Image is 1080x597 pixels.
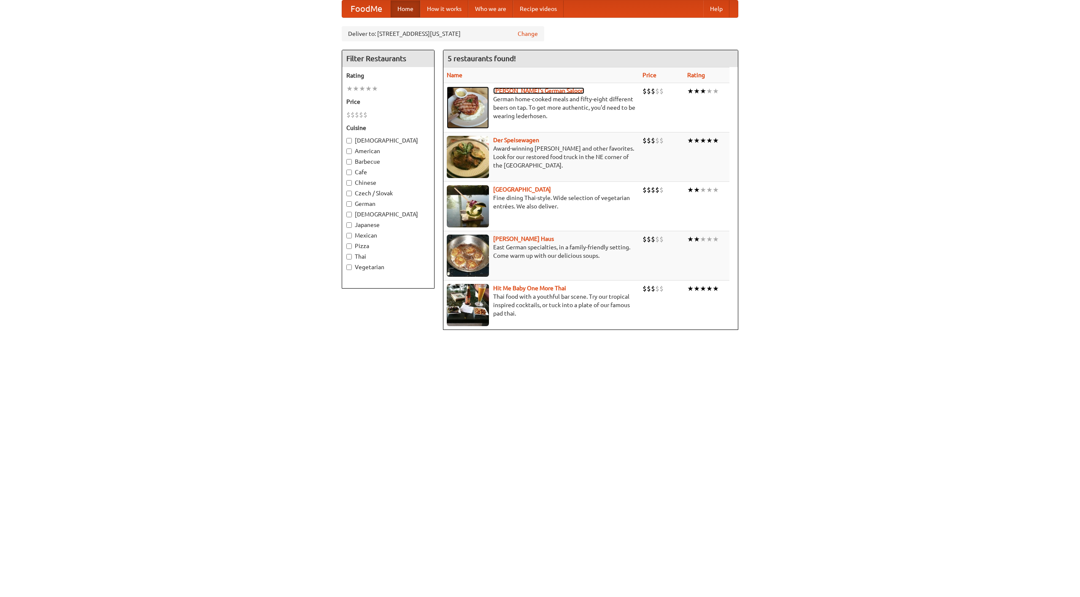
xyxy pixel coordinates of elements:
li: ★ [694,185,700,194]
li: ★ [713,284,719,293]
a: Home [391,0,420,17]
input: German [346,201,352,207]
li: $ [655,136,659,145]
input: Cafe [346,170,352,175]
p: Fine dining Thai-style. Wide selection of vegetarian entrées. We also deliver. [447,194,636,211]
li: $ [647,185,651,194]
a: Price [643,72,656,78]
li: ★ [346,84,353,93]
li: $ [655,185,659,194]
li: $ [659,235,664,244]
a: [PERSON_NAME] Haus [493,235,554,242]
p: German home-cooked meals and fifty-eight different beers on tap. To get more authentic, you'd nee... [447,95,636,120]
li: ★ [713,136,719,145]
li: $ [647,136,651,145]
label: German [346,200,430,208]
li: $ [647,86,651,96]
label: [DEMOGRAPHIC_DATA] [346,136,430,145]
img: speisewagen.jpg [447,136,489,178]
li: ★ [700,86,706,96]
li: $ [659,86,664,96]
li: ★ [694,86,700,96]
li: ★ [687,235,694,244]
li: $ [659,136,664,145]
li: ★ [713,235,719,244]
li: ★ [359,84,365,93]
li: ★ [706,284,713,293]
a: Hit Me Baby One More Thai [493,285,566,292]
b: [PERSON_NAME]'s German Saloon [493,87,584,94]
p: Award-winning [PERSON_NAME] and other favorites. Look for our restored food truck in the NE corne... [447,144,636,170]
li: $ [651,235,655,244]
a: FoodMe [342,0,391,17]
li: $ [659,284,664,293]
label: Mexican [346,231,430,240]
a: Name [447,72,462,78]
li: ★ [687,86,694,96]
li: ★ [706,235,713,244]
li: $ [643,136,647,145]
li: ★ [687,185,694,194]
ng-pluralize: 5 restaurants found! [448,54,516,62]
li: $ [643,235,647,244]
li: $ [363,110,367,119]
li: ★ [353,84,359,93]
li: $ [355,110,359,119]
a: Rating [687,72,705,78]
img: satay.jpg [447,185,489,227]
li: ★ [700,185,706,194]
h5: Price [346,97,430,106]
p: East German specialties, in a family-friendly setting. Come warm up with our delicious soups. [447,243,636,260]
label: Barbecue [346,157,430,166]
a: Who we are [468,0,513,17]
li: $ [651,136,655,145]
li: $ [643,284,647,293]
li: $ [651,185,655,194]
li: ★ [713,185,719,194]
label: Vegetarian [346,263,430,271]
li: ★ [713,86,719,96]
li: ★ [700,284,706,293]
img: kohlhaus.jpg [447,235,489,277]
img: esthers.jpg [447,86,489,129]
input: Pizza [346,243,352,249]
a: [GEOGRAPHIC_DATA] [493,186,551,193]
img: babythai.jpg [447,284,489,326]
input: American [346,149,352,154]
label: Chinese [346,178,430,187]
li: $ [647,235,651,244]
div: Deliver to: [STREET_ADDRESS][US_STATE] [342,26,544,41]
input: [DEMOGRAPHIC_DATA] [346,138,352,143]
li: ★ [706,136,713,145]
li: ★ [694,284,700,293]
li: $ [346,110,351,119]
input: Barbecue [346,159,352,165]
li: ★ [687,136,694,145]
li: $ [351,110,355,119]
li: ★ [700,136,706,145]
label: Thai [346,252,430,261]
a: Der Speisewagen [493,137,539,143]
input: Czech / Slovak [346,191,352,196]
label: Czech / Slovak [346,189,430,197]
li: ★ [706,185,713,194]
li: $ [659,185,664,194]
label: American [346,147,430,155]
a: Change [518,30,538,38]
li: ★ [365,84,372,93]
h4: Filter Restaurants [342,50,434,67]
a: Recipe videos [513,0,564,17]
li: $ [647,284,651,293]
li: ★ [694,136,700,145]
input: Japanese [346,222,352,228]
p: Thai food with a youthful bar scene. Try our tropical inspired cocktails, or tuck into a plate of... [447,292,636,318]
label: Cafe [346,168,430,176]
input: [DEMOGRAPHIC_DATA] [346,212,352,217]
input: Mexican [346,233,352,238]
li: ★ [706,86,713,96]
input: Vegetarian [346,265,352,270]
label: Japanese [346,221,430,229]
li: $ [651,86,655,96]
li: $ [643,86,647,96]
